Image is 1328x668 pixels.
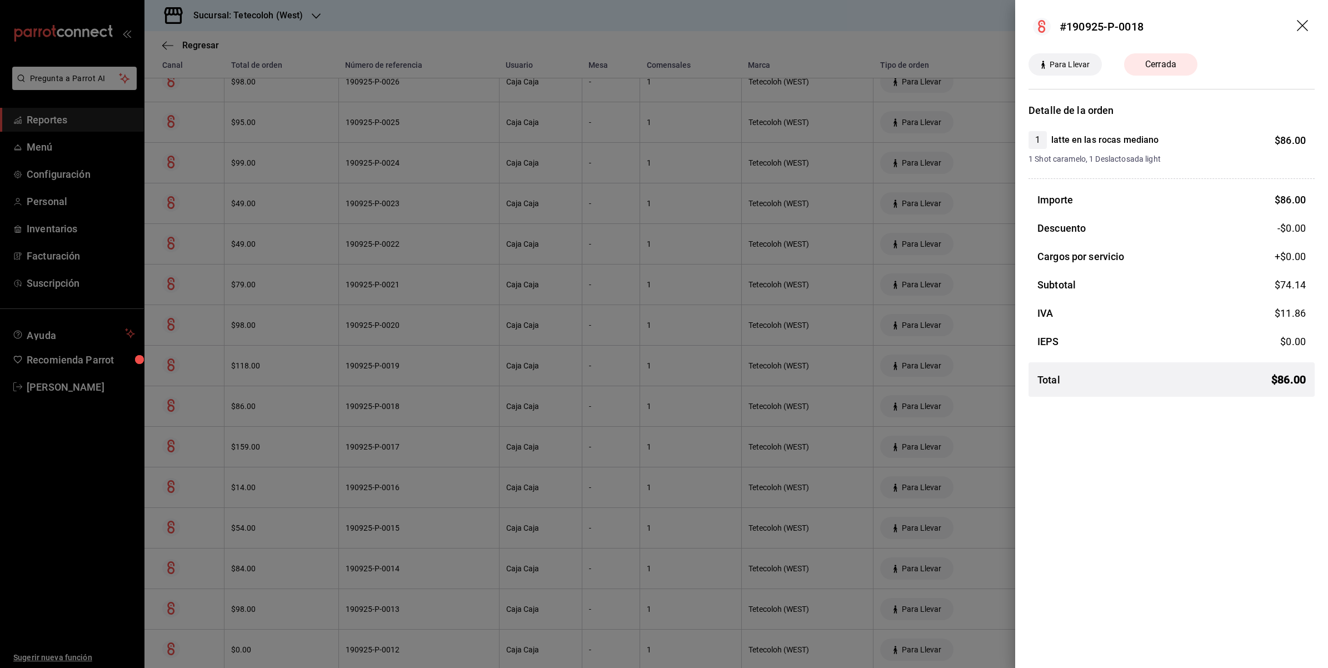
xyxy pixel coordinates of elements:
h3: Importe [1037,192,1073,207]
span: -$0.00 [1277,221,1306,236]
span: $ 11.86 [1275,307,1306,319]
span: $ 86.00 [1275,194,1306,206]
h4: latte en las rocas mediano [1051,133,1159,147]
span: $ 0.00 [1280,336,1306,347]
h3: Cargos por servicio [1037,249,1125,264]
span: Para Llevar [1045,59,1094,71]
span: +$ 0.00 [1275,249,1306,264]
span: Cerrada [1139,58,1183,71]
span: $ 74.14 [1275,279,1306,291]
span: 1 Shot caramelo, 1 Deslactosada light [1029,153,1306,165]
div: #190925-P-0018 [1060,18,1144,35]
h3: Detalle de la orden [1029,103,1315,118]
h3: Subtotal [1037,277,1076,292]
span: $ 86.00 [1271,371,1306,388]
button: drag [1297,20,1310,33]
h3: IVA [1037,306,1053,321]
h3: IEPS [1037,334,1059,349]
h3: Total [1037,372,1060,387]
span: $ 86.00 [1275,134,1306,146]
h3: Descuento [1037,221,1086,236]
span: 1 [1029,133,1047,147]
